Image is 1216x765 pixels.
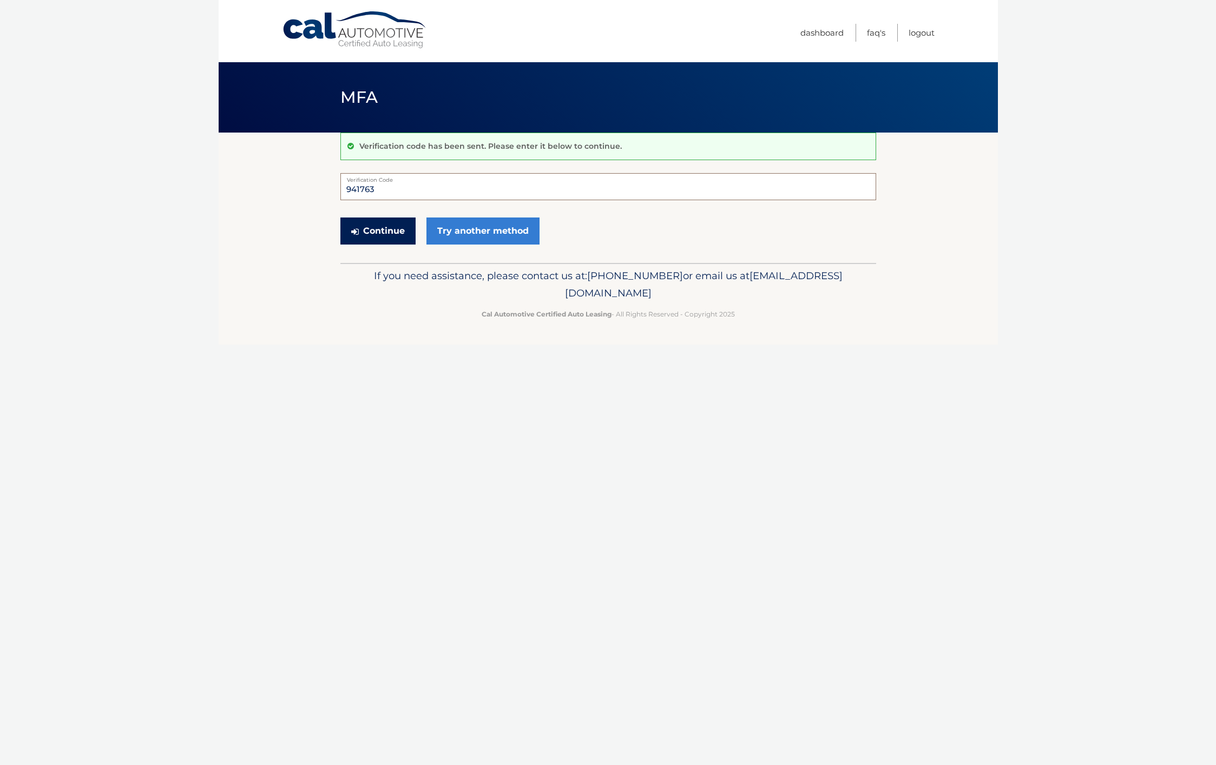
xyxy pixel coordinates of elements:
span: [PHONE_NUMBER] [587,269,683,282]
span: MFA [340,87,378,107]
a: Logout [909,24,935,42]
span: [EMAIL_ADDRESS][DOMAIN_NAME] [565,269,843,299]
button: Continue [340,217,416,245]
a: FAQ's [867,24,885,42]
a: Cal Automotive [282,11,428,49]
p: Verification code has been sent. Please enter it below to continue. [359,141,622,151]
input: Verification Code [340,173,876,200]
a: Dashboard [800,24,844,42]
p: - All Rights Reserved - Copyright 2025 [347,308,869,320]
strong: Cal Automotive Certified Auto Leasing [482,310,612,318]
a: Try another method [426,217,540,245]
p: If you need assistance, please contact us at: or email us at [347,267,869,302]
label: Verification Code [340,173,876,182]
